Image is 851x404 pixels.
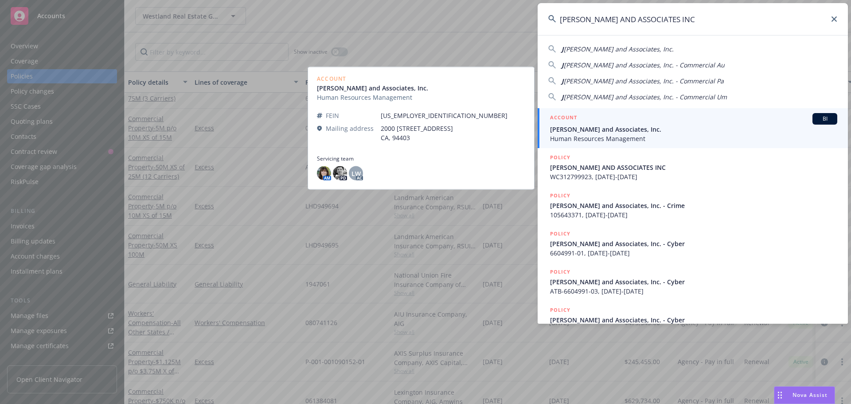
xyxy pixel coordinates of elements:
[550,201,837,210] span: [PERSON_NAME] and Associates, Inc. - Crime
[550,163,837,172] span: [PERSON_NAME] AND ASSOCIATES INC
[550,277,837,286] span: [PERSON_NAME] and Associates, Inc. - Cyber
[538,224,848,263] a: POLICY[PERSON_NAME] and Associates, Inc. - Cyber6604991-01, [DATE]-[DATE]
[538,301,848,339] a: POLICY[PERSON_NAME] and Associates, Inc. - Cyber
[550,239,837,248] span: [PERSON_NAME] and Associates, Inc. - Cyber
[550,153,570,162] h5: POLICY
[550,210,837,220] span: 105643371, [DATE]-[DATE]
[550,125,837,134] span: [PERSON_NAME] and Associates, Inc.
[562,45,564,53] span: J
[564,61,725,69] span: [PERSON_NAME] and Associates, Inc. - Commercial Au
[774,386,835,404] button: Nova Assist
[550,306,570,314] h5: POLICY
[792,391,828,399] span: Nova Assist
[538,263,848,301] a: POLICY[PERSON_NAME] and Associates, Inc. - CyberATB-6604991-03, [DATE]-[DATE]
[562,93,564,101] span: J
[550,134,837,143] span: Human Resources Management
[538,108,848,148] a: ACCOUNTBI[PERSON_NAME] and Associates, Inc.Human Resources Management
[538,3,848,35] input: Search...
[564,93,727,101] span: [PERSON_NAME] and Associates, Inc. - Commercial Um
[816,115,834,123] span: BI
[538,186,848,224] a: POLICY[PERSON_NAME] and Associates, Inc. - Crime105643371, [DATE]-[DATE]
[550,172,837,181] span: WC312799923, [DATE]-[DATE]
[774,387,785,404] div: Drag to move
[538,148,848,186] a: POLICY[PERSON_NAME] AND ASSOCIATES INCWC312799923, [DATE]-[DATE]
[550,248,837,258] span: 6604991-01, [DATE]-[DATE]
[564,77,724,85] span: [PERSON_NAME] and Associates, Inc. - Commercial Pa
[562,77,564,85] span: J
[550,286,837,296] span: ATB-6604991-03, [DATE]-[DATE]
[550,191,570,200] h5: POLICY
[562,61,564,69] span: J
[564,45,674,53] span: [PERSON_NAME] and Associates, Inc.
[550,229,570,238] h5: POLICY
[550,267,570,276] h5: POLICY
[550,113,577,124] h5: ACCOUNT
[550,315,837,325] span: [PERSON_NAME] and Associates, Inc. - Cyber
